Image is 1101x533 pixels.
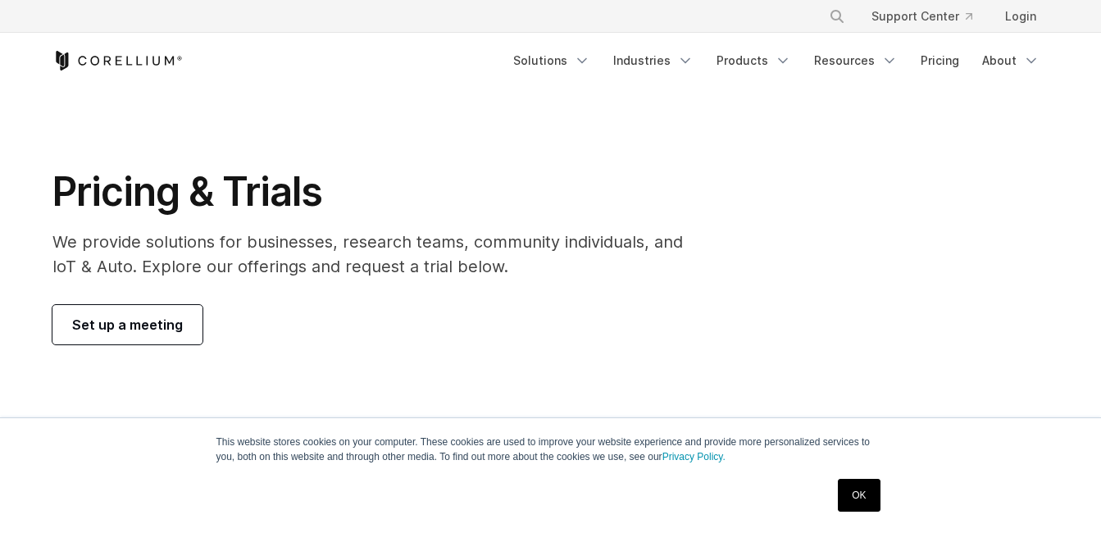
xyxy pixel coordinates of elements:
a: Set up a meeting [52,305,202,344]
a: Solutions [503,46,600,75]
p: This website stores cookies on your computer. These cookies are used to improve your website expe... [216,435,885,464]
a: Corellium Home [52,51,183,71]
a: OK [838,479,880,512]
a: Support Center [858,2,985,31]
a: Privacy Policy. [662,451,726,462]
div: Navigation Menu [503,46,1049,75]
a: Resources [804,46,908,75]
a: Login [992,2,1049,31]
div: Navigation Menu [809,2,1049,31]
a: About [972,46,1049,75]
h1: Pricing & Trials [52,167,706,216]
a: Industries [603,46,703,75]
span: Set up a meeting [72,315,183,335]
p: We provide solutions for businesses, research teams, community individuals, and IoT & Auto. Explo... [52,230,706,279]
a: Products [707,46,801,75]
button: Search [822,2,852,31]
a: Pricing [911,46,969,75]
